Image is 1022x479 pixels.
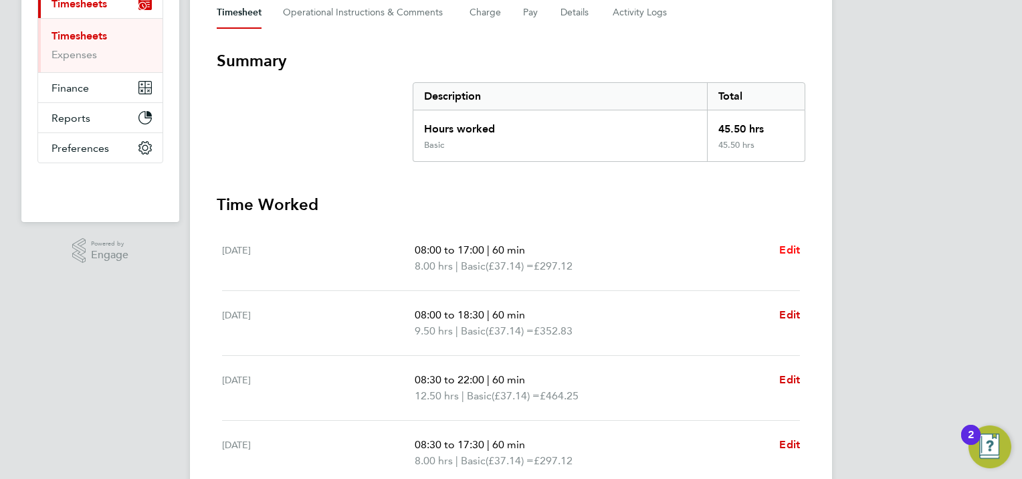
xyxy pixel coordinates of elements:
[486,260,534,272] span: (£37.14) =
[487,373,490,386] span: |
[779,438,800,451] span: Edit
[413,82,805,162] div: Summary
[217,194,805,215] h3: Time Worked
[462,389,464,402] span: |
[52,112,90,124] span: Reports
[707,140,805,161] div: 45.50 hrs
[38,133,163,163] button: Preferences
[492,438,525,451] span: 60 min
[37,177,163,198] a: Go to home page
[222,372,415,404] div: [DATE]
[52,82,89,94] span: Finance
[455,324,458,337] span: |
[779,373,800,386] span: Edit
[415,389,459,402] span: 12.50 hrs
[38,18,163,72] div: Timesheets
[461,323,486,339] span: Basic
[779,307,800,323] a: Edit
[222,307,415,339] div: [DATE]
[217,50,805,72] h3: Summary
[534,260,573,272] span: £297.12
[461,258,486,274] span: Basic
[779,308,800,321] span: Edit
[415,373,484,386] span: 08:30 to 22:00
[486,454,534,467] span: (£37.14) =
[455,260,458,272] span: |
[492,308,525,321] span: 60 min
[424,140,444,151] div: Basic
[455,454,458,467] span: |
[534,454,573,467] span: £297.12
[707,110,805,140] div: 45.50 hrs
[222,437,415,469] div: [DATE]
[486,324,534,337] span: (£37.14) =
[222,242,415,274] div: [DATE]
[534,324,573,337] span: £352.83
[707,83,805,110] div: Total
[492,373,525,386] span: 60 min
[540,389,579,402] span: £464.25
[492,389,540,402] span: (£37.14) =
[91,250,128,261] span: Engage
[968,425,1011,468] button: Open Resource Center, 2 new notifications
[38,73,163,102] button: Finance
[415,308,484,321] span: 08:00 to 18:30
[487,308,490,321] span: |
[415,454,453,467] span: 8.00 hrs
[779,437,800,453] a: Edit
[779,372,800,388] a: Edit
[492,244,525,256] span: 60 min
[91,238,128,250] span: Powered by
[487,438,490,451] span: |
[413,83,707,110] div: Description
[72,238,129,264] a: Powered byEngage
[467,388,492,404] span: Basic
[779,242,800,258] a: Edit
[968,435,974,452] div: 2
[415,438,484,451] span: 08:30 to 17:30
[52,48,97,61] a: Expenses
[52,29,107,42] a: Timesheets
[487,244,490,256] span: |
[38,103,163,132] button: Reports
[415,244,484,256] span: 08:00 to 17:00
[415,260,453,272] span: 8.00 hrs
[38,177,163,198] img: fastbook-logo-retina.png
[415,324,453,337] span: 9.50 hrs
[413,110,707,140] div: Hours worked
[461,453,486,469] span: Basic
[52,142,109,155] span: Preferences
[779,244,800,256] span: Edit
